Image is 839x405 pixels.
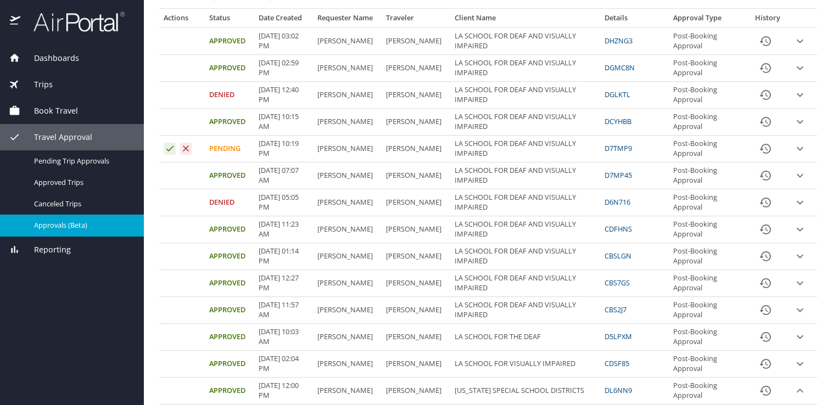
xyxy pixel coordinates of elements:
td: [DATE] 02:59 PM [254,55,313,82]
td: LA SCHOOL FOR DEAF AND VISUALLY IMPAIRED [450,136,600,162]
button: expand row [792,248,808,265]
span: Trips [20,78,53,91]
span: Pending Trip Approvals [34,156,131,166]
td: [PERSON_NAME] [382,243,450,270]
td: LA SCHOOL FOR DEAF AND VISUALLY IMPAIRED [450,55,600,82]
td: [DATE] 03:02 PM [254,28,313,55]
td: Approved [205,297,254,324]
td: [DATE] 12:00 PM [254,378,313,404]
td: [PERSON_NAME] [313,162,382,189]
td: [PERSON_NAME] [313,189,382,216]
button: expand row [792,33,808,49]
button: expand row [792,221,808,238]
td: [DATE] 11:23 AM [254,216,313,243]
td: LA SCHOOL FOR DEAF AND VISUALLY IMPAIRED [450,162,600,189]
td: Post-Booking Approval [669,243,748,270]
td: [US_STATE] SPECIAL SCHOOL DISTRICTS [450,378,600,404]
td: [DATE] 12:40 PM [254,82,313,109]
button: expand row [792,383,808,399]
a: DHZNG3 [605,36,633,46]
td: [PERSON_NAME] [313,109,382,136]
td: [PERSON_NAME] [382,324,450,351]
td: LA SCHOOL FOR DEAF AND VISUALLY IMPAIRED [450,270,600,297]
td: [DATE] 11:57 AM [254,297,313,324]
button: History [752,351,779,377]
button: expand row [792,275,808,291]
td: [PERSON_NAME] [382,378,450,404]
a: DCYHBB [605,116,631,126]
td: LA SCHOOL FOR DEAF AND VISUALLY IMPAIRED [450,82,600,109]
td: Post-Booking Approval [669,82,748,109]
a: DGLKTL [605,89,630,99]
td: Approved [205,216,254,243]
td: [PERSON_NAME] [313,55,382,82]
td: [DATE] 05:05 PM [254,189,313,216]
a: DL6NN9 [605,385,632,395]
td: Approved [205,109,254,136]
a: CDFHNS [605,224,632,234]
a: CBSLGN [605,251,631,261]
td: [PERSON_NAME] [382,109,450,136]
td: [PERSON_NAME] [313,297,382,324]
td: Denied [205,82,254,109]
td: Post-Booking Approval [669,55,748,82]
a: DGMC8N [605,63,635,72]
img: airportal-logo.png [21,11,125,32]
td: Approved [205,55,254,82]
td: Approved [205,378,254,404]
a: CBS7GS [605,278,630,288]
span: Reporting [20,244,71,256]
th: Status [205,13,254,27]
td: LA SCHOOL FOR DEAF AND VISUALLY IMPAIRED [450,28,600,55]
button: expand row [792,140,808,157]
span: Dashboards [20,52,79,64]
td: Approved [205,162,254,189]
td: [PERSON_NAME] [382,216,450,243]
a: D7MP45 [605,170,632,180]
button: History [752,297,779,323]
button: History [752,270,779,296]
td: [PERSON_NAME] [313,324,382,351]
button: Deny request [180,143,192,155]
td: Approved [205,243,254,270]
td: LA SCHOOL FOR VISUALLY IMPAIRED [450,351,600,378]
td: [PERSON_NAME] [382,162,450,189]
button: expand row [792,302,808,318]
th: Traveler [382,13,450,27]
td: [PERSON_NAME] [313,270,382,297]
td: [DATE] 10:15 AM [254,109,313,136]
td: LA SCHOOL FOR DEAF AND VISUALLY IMPAIRED [450,216,600,243]
button: expand row [792,60,808,76]
td: Post-Booking Approval [669,136,748,162]
button: expand row [792,329,808,345]
a: CDSF85 [605,358,629,368]
td: Post-Booking Approval [669,28,748,55]
td: Pending [205,136,254,162]
td: LA SCHOOL FOR DEAF AND VISUALLY IMPAIRED [450,109,600,136]
td: [PERSON_NAME] [382,136,450,162]
button: History [752,162,779,189]
th: Requester Name [313,13,382,27]
td: Post-Booking Approval [669,189,748,216]
button: History [752,243,779,269]
td: [PERSON_NAME] [313,136,382,162]
td: Approved [205,324,254,351]
button: History [752,28,779,54]
td: Approved [205,270,254,297]
td: LA SCHOOL FOR DEAF AND VISUALLY IMPAIRED [450,189,600,216]
th: Approval Type [669,13,748,27]
td: [PERSON_NAME] [382,297,450,324]
td: [PERSON_NAME] [382,189,450,216]
button: expand row [792,87,808,103]
a: D5LPXM [605,331,632,341]
button: History [752,216,779,243]
th: Client Name [450,13,600,27]
button: History [752,136,779,162]
td: [DATE] 10:19 PM [254,136,313,162]
th: Date Created [254,13,313,27]
td: [PERSON_NAME] [313,378,382,404]
button: Approve request [164,143,176,155]
td: [PERSON_NAME] [382,351,450,378]
td: Post-Booking Approval [669,351,748,378]
td: [PERSON_NAME] [382,270,450,297]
